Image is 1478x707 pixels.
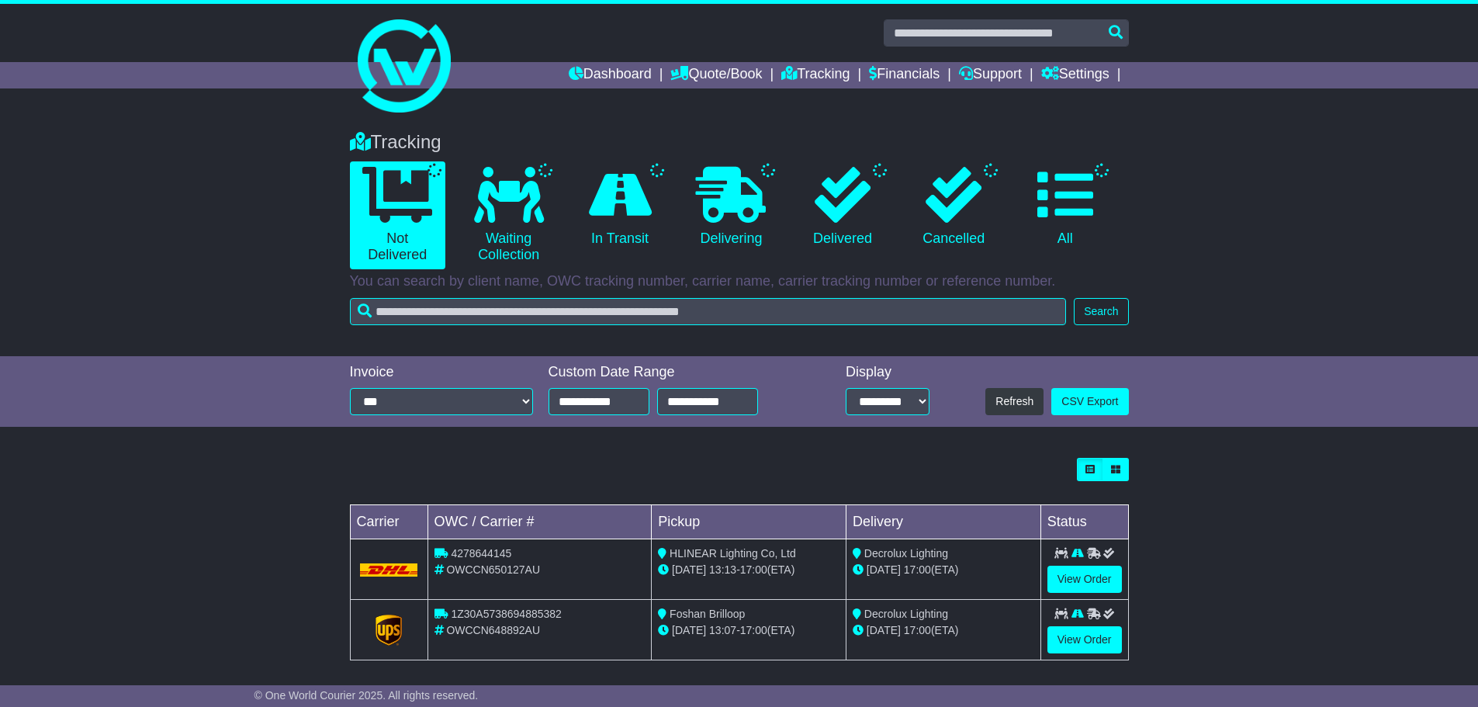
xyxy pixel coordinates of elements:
td: Delivery [846,505,1040,539]
td: Carrier [350,505,427,539]
div: Display [846,364,929,381]
a: Tracking [781,62,850,88]
span: 17:00 [740,624,767,636]
a: View Order [1047,566,1122,593]
span: 17:00 [740,563,767,576]
div: Custom Date Range [549,364,798,381]
span: 1Z30A5738694885382 [451,608,561,620]
span: 17:00 [904,563,931,576]
div: - (ETA) [658,562,839,578]
td: Pickup [652,505,846,539]
span: Foshan Brilloop [670,608,745,620]
td: Status [1040,505,1128,539]
span: [DATE] [672,624,706,636]
a: Support [959,62,1022,88]
span: [DATE] [867,624,901,636]
a: Settings [1041,62,1109,88]
span: Decrolux Lighting [864,608,948,620]
span: OWCCN648892AU [446,624,540,636]
a: CSV Export [1051,388,1128,415]
a: Waiting Collection [461,161,556,269]
span: © One World Courier 2025. All rights reserved. [254,689,479,702]
div: (ETA) [853,562,1034,578]
span: 13:13 [709,563,736,576]
a: View Order [1047,626,1122,653]
span: 4278644145 [451,547,511,560]
div: (ETA) [853,622,1034,639]
img: GetCarrierServiceLogo [376,615,402,646]
div: - (ETA) [658,622,839,639]
a: Delivered [794,161,890,253]
span: 17:00 [904,624,931,636]
span: [DATE] [672,563,706,576]
a: Not Delivered [350,161,445,269]
a: In Transit [572,161,667,253]
td: OWC / Carrier # [427,505,652,539]
span: OWCCN650127AU [446,563,540,576]
a: Cancelled [906,161,1002,253]
img: DHL.png [360,563,418,576]
p: You can search by client name, OWC tracking number, carrier name, carrier tracking number or refe... [350,273,1129,290]
span: HLINEAR Lighting Co, Ltd [670,547,796,560]
button: Search [1074,298,1128,325]
div: Tracking [342,131,1137,154]
a: Delivering [684,161,779,253]
a: All [1017,161,1113,253]
a: Dashboard [569,62,652,88]
span: 13:07 [709,624,736,636]
a: Quote/Book [670,62,762,88]
span: [DATE] [867,563,901,576]
a: Financials [869,62,940,88]
button: Refresh [985,388,1044,415]
span: Decrolux Lighting [864,547,948,560]
div: Invoice [350,364,533,381]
